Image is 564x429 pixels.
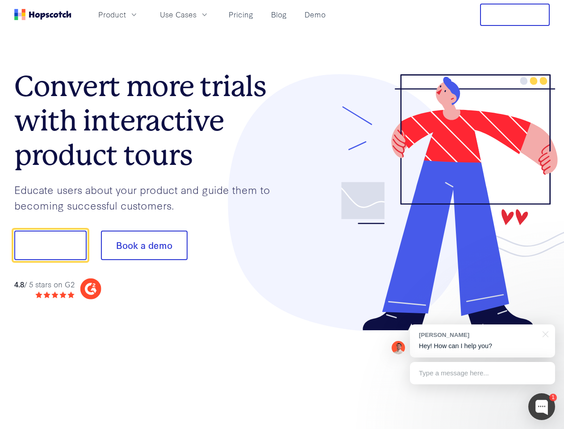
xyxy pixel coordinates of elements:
a: Pricing [225,7,257,22]
img: Mark Spera [392,341,405,354]
div: 1 [549,394,557,401]
button: Free Trial [480,4,550,26]
button: Show me! [14,231,87,260]
a: Blog [267,7,290,22]
h1: Convert more trials with interactive product tours [14,69,282,172]
div: Type a message here... [410,362,555,384]
button: Book a demo [101,231,188,260]
button: Use Cases [155,7,214,22]
span: Use Cases [160,9,196,20]
a: Home [14,9,71,20]
div: [PERSON_NAME] [419,331,537,339]
button: Product [93,7,144,22]
p: Hey! How can I help you? [419,341,546,351]
span: Product [98,9,126,20]
strong: 4.8 [14,279,24,289]
p: Educate users about your product and guide them to becoming successful customers. [14,182,282,213]
a: Demo [301,7,329,22]
div: / 5 stars on G2 [14,279,75,290]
